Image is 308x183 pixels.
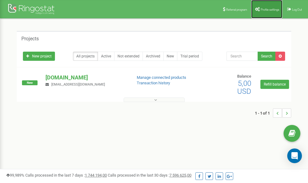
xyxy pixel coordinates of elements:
[6,173,24,178] span: 99,989%
[237,79,251,96] span: 5,00 USD
[22,80,38,85] span: New
[255,102,291,124] nav: ...
[51,82,105,86] span: [EMAIL_ADDRESS][DOMAIN_NAME]
[255,108,273,118] span: 1 - 1 of 1
[45,74,127,82] p: [DOMAIN_NAME]
[21,36,39,42] h5: Projects
[226,8,247,11] span: Referral program
[73,52,98,61] a: All projects
[85,173,107,178] u: 1 744 194,00
[114,52,143,61] a: Not extended
[98,52,114,61] a: Active
[143,52,164,61] a: Archived
[163,52,177,61] a: New
[137,75,186,80] a: Manage connected products
[292,8,302,11] span: Log Out
[177,52,202,61] a: Trial period
[287,148,302,163] div: Open Intercom Messenger
[237,74,251,79] span: Balance
[23,52,55,61] a: New project
[226,52,258,61] input: Search
[25,173,107,178] span: Calls processed in the last 7 days :
[261,8,279,11] span: Profile settings
[258,52,276,61] button: Search
[169,173,191,178] u: 7 596 625,00
[137,81,170,85] a: Transaction history
[108,173,191,178] span: Calls processed in the last 30 days :
[260,80,289,89] a: Refill balance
